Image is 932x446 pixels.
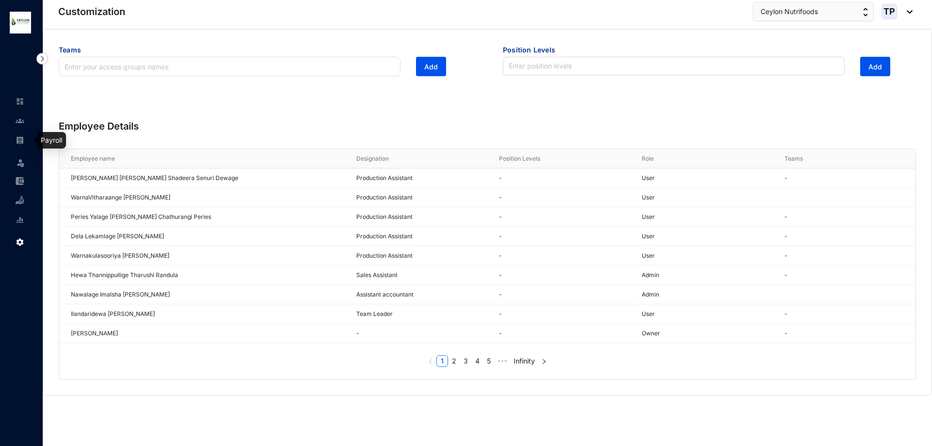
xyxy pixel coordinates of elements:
p: WarnaVitharaange [PERSON_NAME] [71,193,170,202]
p: - [356,329,487,338]
p: Dela Lekamlage [PERSON_NAME] [71,231,164,241]
p: User [642,173,773,183]
th: Employee name [59,149,345,168]
p: - [499,231,630,241]
img: leave-unselected.2934df6273408c3f84d9.svg [16,158,25,167]
p: - [499,251,630,261]
th: Teams [773,149,915,168]
li: Next 5 Pages [495,355,510,367]
p: Production Assistant [356,231,487,241]
p: - [499,193,630,202]
p: - [784,251,915,261]
p: Teams [59,45,472,57]
button: Ceylon Nutrifoods [753,2,874,21]
li: Loan [8,191,31,210]
img: people-unselected.118708e94b43a90eceab.svg [16,116,24,125]
button: Add [860,57,890,76]
p: User [642,193,773,202]
a: 4 [472,356,483,366]
p: Employee Details [59,119,916,133]
a: 5 [483,356,494,366]
img: loan-unselected.d74d20a04637f2d15ab5.svg [16,196,24,205]
li: 3 [460,355,471,367]
p: - [784,231,915,241]
li: Expenses [8,171,31,191]
span: left [428,359,433,364]
span: Add [868,62,882,72]
th: Designation [345,149,487,168]
li: Infinity [510,355,538,367]
li: Contacts [8,111,31,131]
li: Reports [8,210,31,230]
p: - [784,212,915,222]
p: Hewa Thannippullige Tharushi Randula [71,270,178,280]
li: Payroll [8,131,31,150]
p: [PERSON_NAME] [PERSON_NAME] Shadeera Senuri Dewage [71,173,238,183]
a: Infinity [511,356,538,366]
p: Production Assistant [356,251,487,261]
li: 2 [448,355,460,367]
button: right [538,355,550,367]
p: - [784,270,915,280]
p: - [784,309,915,319]
th: Position Levels [487,149,630,168]
p: - [784,173,915,183]
p: Customization [58,5,125,18]
a: 1 [437,356,448,366]
img: home-unselected.a29eae3204392db15eaf.svg [16,97,24,106]
span: Add [424,62,438,72]
a: 2 [449,356,459,366]
button: Add [416,57,446,76]
p: Position Levels [503,45,916,57]
li: Home [8,92,31,111]
li: Next Page [538,355,550,367]
p: User [642,251,773,261]
img: nav-icon-right.af6afadce00d159da59955279c43614e.svg [36,53,48,65]
p: Production Assistant [356,212,487,222]
li: 4 [471,355,483,367]
img: payroll-unselected.b590312f920e76f0c668.svg [16,136,24,145]
span: Ceylon Nutrifoods [761,6,818,17]
p: User [642,212,773,222]
p: - [499,309,630,319]
p: - [499,329,630,338]
li: 5 [483,355,495,367]
p: Assistant accountant [356,290,487,299]
p: User [642,231,773,241]
p: - [499,270,630,280]
p: [PERSON_NAME] [71,329,118,338]
p: - [499,212,630,222]
img: report-unselected.e6a6b4230fc7da01f883.svg [16,215,24,224]
img: up-down-arrow.74152d26bf9780fbf563ca9c90304185.svg [863,8,868,17]
img: settings.f4f5bcbb8b4eaa341756.svg [16,238,24,247]
p: - [784,329,915,338]
img: expense-unselected.2edcf0507c847f3e9e96.svg [16,177,24,185]
p: Owner [642,329,773,338]
p: User [642,309,773,319]
button: left [425,355,436,367]
img: dropdown-black.8e83cc76930a90b1a4fdb6d089b7bf3a.svg [902,10,913,14]
p: Ilandaridewa [PERSON_NAME] [71,309,155,319]
p: Warnakulasooriya [PERSON_NAME] [71,251,169,261]
p: Production Assistant [356,173,487,183]
span: TP [883,7,895,16]
p: Nawalage Imalsha [PERSON_NAME] [71,290,170,299]
p: - [499,173,630,183]
p: - [499,290,630,299]
p: Peries Yalage [PERSON_NAME] Chathurangi Peries [71,212,211,222]
p: Production Assistant [356,193,487,202]
p: Admin [642,290,773,299]
th: Role [630,149,773,168]
li: 1 [436,355,448,367]
span: right [541,359,547,364]
p: Admin [642,270,773,280]
li: Previous Page [425,355,436,367]
a: 3 [460,356,471,366]
span: ••• [495,355,510,367]
img: logo [10,12,31,33]
p: Sales Assistant [356,270,487,280]
input: Enter your access groups names [59,57,400,76]
p: Team Leader [356,309,487,319]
